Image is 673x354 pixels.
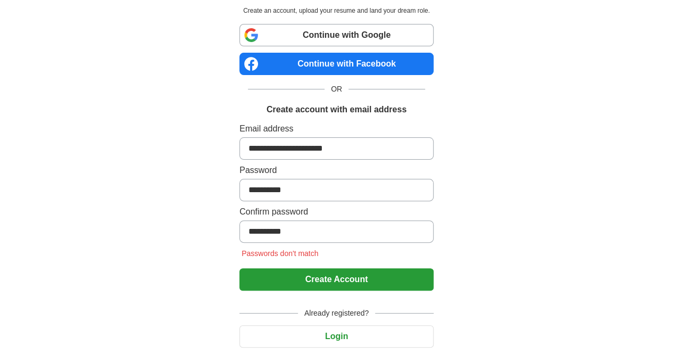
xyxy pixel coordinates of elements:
[239,164,434,177] label: Password
[298,308,375,319] span: Already registered?
[325,84,348,95] span: OR
[267,103,406,116] h1: Create account with email address
[239,249,320,258] span: Passwords don't match
[239,332,434,341] a: Login
[239,24,434,46] a: Continue with Google
[239,205,434,218] label: Confirm password
[242,6,431,15] p: Create an account, upload your resume and land your dream role.
[239,268,434,291] button: Create Account
[239,325,434,348] button: Login
[239,122,434,135] label: Email address
[239,53,434,75] a: Continue with Facebook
